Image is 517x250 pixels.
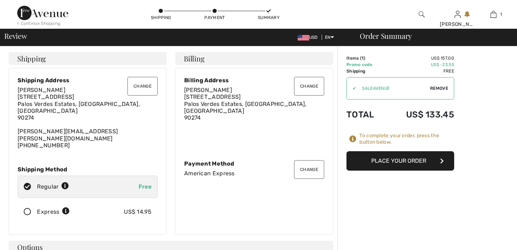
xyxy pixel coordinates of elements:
div: Shipping Method [18,166,158,173]
a: 1 [476,10,511,19]
span: 1 [362,56,364,61]
div: [PERSON_NAME][EMAIL_ADDRESS][PERSON_NAME][DOMAIN_NAME] [PHONE_NUMBER] [18,87,158,149]
span: [PERSON_NAME] [18,87,65,93]
div: American Express [184,170,324,177]
div: To complete your order, press the button below. [359,133,454,145]
div: Order Summary [351,32,513,40]
div: Payment [204,14,225,21]
div: Express [37,208,70,216]
span: EN [325,35,334,40]
td: Promo code [346,61,386,68]
button: Change [294,77,324,96]
img: US Dollar [298,35,309,41]
div: ✔ [347,85,356,92]
div: [PERSON_NAME] [440,20,475,28]
img: 1ère Avenue [17,6,68,20]
div: US$ 14.95 [124,208,152,216]
div: < Continue Shopping [17,20,61,27]
td: Free [386,68,454,74]
div: Billing Address [184,77,324,84]
img: My Info [455,10,461,19]
span: Free [139,183,152,190]
div: Regular [37,182,69,191]
span: [PERSON_NAME] [184,87,232,93]
td: US$ 133.45 [386,102,454,127]
button: Change [127,77,158,96]
span: USD [298,35,321,40]
span: Shipping [17,55,46,62]
span: Remove [430,85,448,92]
td: US$ -23.55 [386,61,454,68]
div: Payment Method [184,160,324,167]
td: Total [346,102,386,127]
div: Summary [258,14,279,21]
td: US$ 157.00 [386,55,454,61]
span: 1 [500,11,502,18]
div: Shipping Address [18,77,158,84]
img: search the website [419,10,425,19]
span: Billing [184,55,204,62]
img: My Bag [490,10,497,19]
td: Items ( ) [346,55,386,61]
td: Shipping [346,68,386,74]
button: Place Your Order [346,151,454,171]
div: Shipping [150,14,172,21]
button: Change [294,160,324,179]
span: [STREET_ADDRESS] Palos Verdes Estates, [GEOGRAPHIC_DATA], [GEOGRAPHIC_DATA] 90274 [18,93,140,121]
a: Sign In [455,11,461,18]
span: Review [4,32,27,40]
span: [STREET_ADDRESS] Palos Verdes Estates, [GEOGRAPHIC_DATA], [GEOGRAPHIC_DATA] 90274 [184,93,307,121]
input: Promo code [356,78,430,99]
